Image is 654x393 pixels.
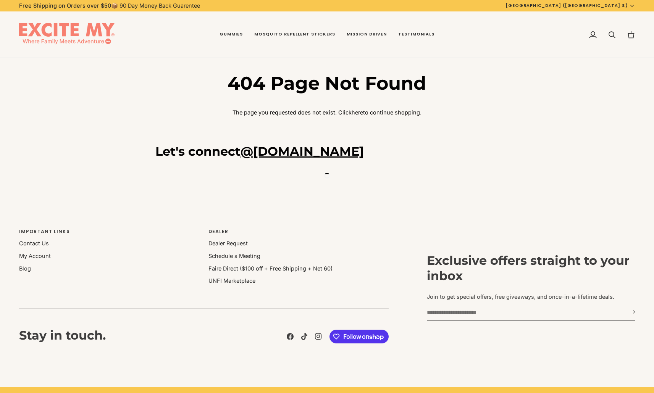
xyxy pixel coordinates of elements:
button: Join [622,306,635,318]
a: Gummies [214,11,249,58]
span: Testimonials [398,31,434,37]
a: UNFI Marketplace [208,277,255,284]
p: Important Links [19,228,199,239]
a: Mosquito Repellent Stickers [249,11,341,58]
a: Mission Driven [341,11,392,58]
a: here [352,109,363,116]
h3: Exclusive offers straight to your inbox [427,253,635,283]
a: Testimonials [392,11,440,58]
p: 📦 90 Day Money Back Guarentee [19,2,200,10]
img: EXCITE MY® [19,23,115,47]
span: Gummies [220,31,243,37]
button: [GEOGRAPHIC_DATA] ([GEOGRAPHIC_DATA] $) [500,2,641,9]
a: My Account [19,253,51,259]
p: Join to get special offers, free giveaways, and once-in-a-lifetime deals. [427,293,635,301]
input: your-email@example.com [427,306,622,320]
a: Dealer Request [208,240,248,246]
h1: 404 Page Not Found [214,72,440,95]
p: Dealer [208,228,389,239]
a: @[DOMAIN_NAME] [241,144,364,159]
span: Mosquito Repellent Stickers [254,31,335,37]
span: Mission Driven [347,31,387,37]
h3: Stay in touch. [19,328,106,345]
a: Schedule a Meeting [208,253,260,259]
a: Faire Direct ($100 off + Free Shipping + Net 60) [208,265,333,272]
strong: Free Shipping on Orders over $50 [19,2,111,9]
p: The page you requested does not exist. Click to continue shopping. [214,108,440,117]
h3: Let's connect [155,144,499,159]
a: Contact Us [19,240,49,246]
a: Blog [19,265,31,272]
